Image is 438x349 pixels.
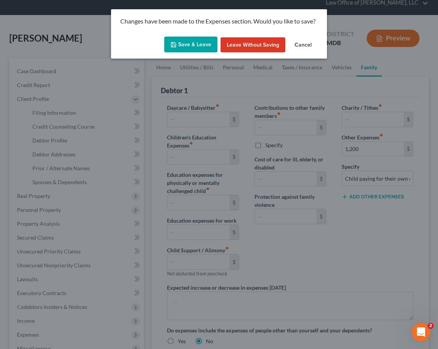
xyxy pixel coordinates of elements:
p: Changes have been made to the Expenses section. Would you like to save? [120,17,318,26]
button: Leave without Saving [221,37,285,53]
button: Cancel [288,37,318,53]
iframe: Intercom live chat [412,323,430,341]
span: 2 [428,323,434,329]
button: Save & Leave [164,37,217,53]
